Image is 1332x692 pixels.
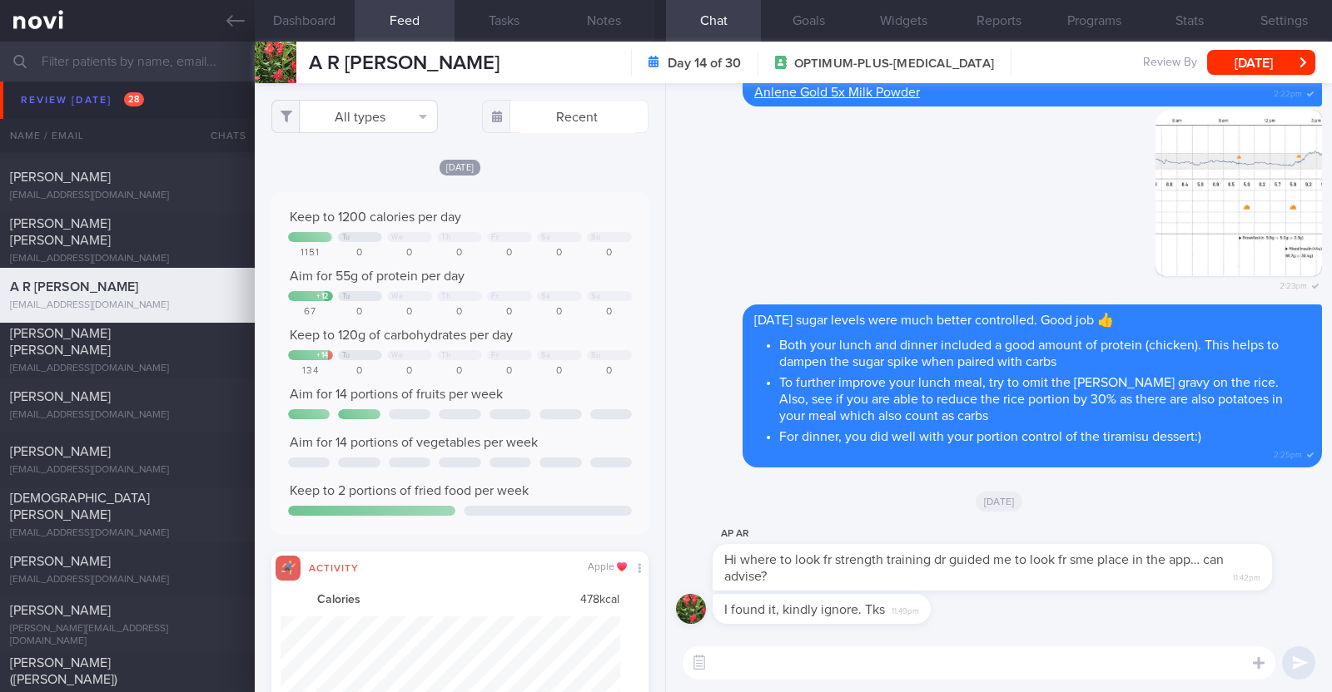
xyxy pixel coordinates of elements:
[387,365,432,378] div: 0
[437,306,482,319] div: 0
[10,327,111,357] span: [PERSON_NAME] [PERSON_NAME]
[10,171,111,184] span: [PERSON_NAME]
[794,56,994,72] span: OPTIMUM-PLUS-[MEDICAL_DATA]
[10,604,111,617] span: [PERSON_NAME]
[288,306,333,319] div: 67
[316,292,329,301] div: + 12
[541,233,550,242] div: Sa
[580,593,619,608] span: 478 kcal
[391,351,403,360] div: We
[724,603,885,616] span: I found it, kindly ignore. Tks
[290,484,529,497] span: Keep to 2 portions of fried food per week
[10,555,111,568] span: [PERSON_NAME]
[10,656,117,686] span: [PERSON_NAME] ([PERSON_NAME])
[10,299,245,312] div: [EMAIL_ADDRESS][DOMAIN_NAME]
[541,351,550,360] div: Sa
[591,233,600,242] div: Su
[10,217,111,247] span: [PERSON_NAME] [PERSON_NAME]
[290,329,513,342] span: Keep to 120g of carbohydrates per day
[391,233,403,242] div: We
[537,247,582,259] div: 0
[10,80,245,92] div: [EMAIL_ADDRESS][DOMAIN_NAME]
[10,409,245,422] div: [EMAIL_ADDRESS][DOMAIN_NAME]
[1156,110,1322,276] img: Photo by Charlotte Tan
[288,247,333,259] div: 1151
[587,306,632,319] div: 0
[754,314,1114,327] span: [DATE] sugar levels were much better controlled. Good job 👍
[487,247,532,259] div: 0
[487,306,532,319] div: 0
[342,233,350,242] div: Tu
[537,365,582,378] div: 0
[1207,50,1315,75] button: [DATE]
[491,351,499,360] div: Fr
[1274,84,1302,100] span: 2:22pm
[10,492,150,521] span: [DEMOGRAPHIC_DATA][PERSON_NAME]
[441,292,450,301] div: Th
[387,306,432,319] div: 0
[440,160,481,175] span: [DATE]
[290,388,503,401] span: Aim for 14 portions of fruits per week
[342,292,350,301] div: Tu
[668,55,741,72] strong: Day 14 of 30
[537,306,582,319] div: 0
[317,593,360,608] strong: Calories
[10,390,111,403] span: [PERSON_NAME]
[779,333,1310,370] li: Both your lunch and dinner included a good amount of protein (chicken). This helps to dampen the ...
[290,436,538,449] span: Aim for 14 portions of vegetables per week
[338,247,383,259] div: 0
[10,253,245,265] div: [EMAIL_ADDRESS][DOMAIN_NAME]
[591,351,600,360] div: Su
[588,561,627,574] div: Apple
[338,306,383,319] div: 0
[10,116,111,129] span: [PERSON_NAME]
[301,560,367,574] div: Activity
[10,135,245,147] div: [EMAIL_ADDRESS][DOMAIN_NAME]
[754,86,920,99] a: Anlene Gold 5x Milk Powder
[487,365,532,378] div: 0
[10,445,111,458] span: [PERSON_NAME]
[309,53,499,73] span: A R [PERSON_NAME]
[779,424,1310,445] li: For dinner, you did well with your portion control of the tiramisu dessert:)
[976,492,1023,512] span: [DATE]
[491,292,499,301] div: Fr
[1280,276,1307,292] span: 2:23pm
[437,365,482,378] div: 0
[713,524,1322,544] div: AP AR
[290,210,461,224] span: Keep to 1200 calories per day
[290,269,465,283] span: Aim for 55g of protein per day
[288,365,333,378] div: 134
[10,527,245,540] div: [EMAIL_ADDRESS][DOMAIN_NAME]
[1143,56,1197,71] span: Review By
[10,363,245,375] div: [EMAIL_ADDRESS][DOMAIN_NAME]
[10,464,245,477] div: [EMAIL_ADDRESS][DOMAIN_NAME]
[10,623,245,648] div: [PERSON_NAME][EMAIL_ADDRESS][DOMAIN_NAME]
[724,553,1224,583] span: Hi where to look fr strength training dr guided me to look fr sme place in the app… can advise?
[437,247,482,259] div: 0
[391,292,403,301] div: We
[491,233,499,242] div: Fr
[10,574,245,586] div: [EMAIL_ADDRESS][DOMAIN_NAME]
[587,365,632,378] div: 0
[338,365,383,378] div: 0
[342,351,350,360] div: Tu
[587,247,632,259] div: 0
[387,247,432,259] div: 0
[10,280,138,294] span: A R [PERSON_NAME]
[541,292,550,301] div: Sa
[1233,568,1260,584] span: 11:42pm
[10,190,245,202] div: [EMAIL_ADDRESS][DOMAIN_NAME]
[1274,445,1302,461] span: 2:25pm
[892,601,919,617] span: 11:49pm
[441,233,450,242] div: Th
[271,100,438,133] button: All types
[779,370,1310,424] li: To further improve your lunch meal, try to omit the [PERSON_NAME] gravy on the rice. Also, see if...
[441,351,450,360] div: Th
[316,351,329,360] div: + 14
[591,292,600,301] div: Su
